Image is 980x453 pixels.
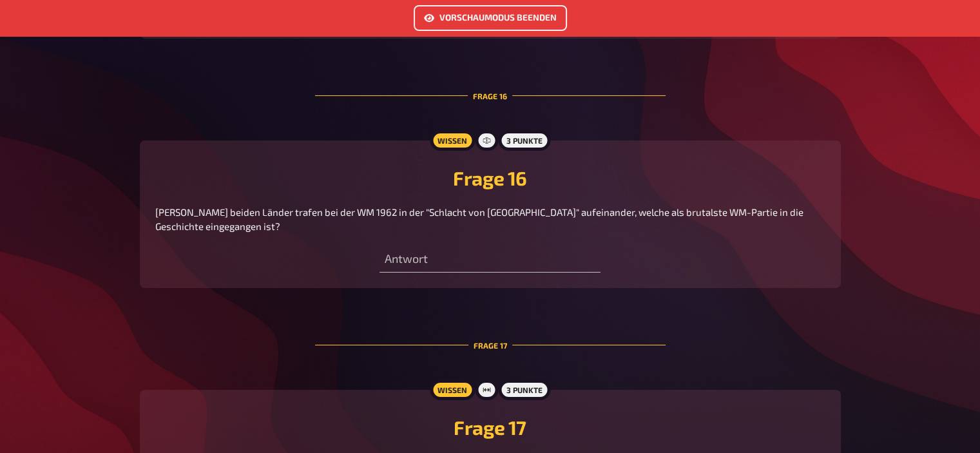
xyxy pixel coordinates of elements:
a: Vorschaumodus beenden [414,14,567,25]
input: Antwort [380,247,600,273]
button: Vorschaumodus beenden [414,5,567,31]
div: Wissen [430,380,475,400]
span: [PERSON_NAME] beiden Länder trafen bei der WM 1962 in der "Schlacht von [GEOGRAPHIC_DATA]" aufein... [155,206,805,233]
div: 3 Punkte [499,130,550,151]
h2: Frage 17 [155,416,825,439]
div: Frage 17 [315,309,666,382]
div: 3 Punkte [499,380,550,400]
div: Frage 16 [315,59,666,133]
div: Wissen [430,130,475,151]
h2: Frage 16 [155,166,825,189]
